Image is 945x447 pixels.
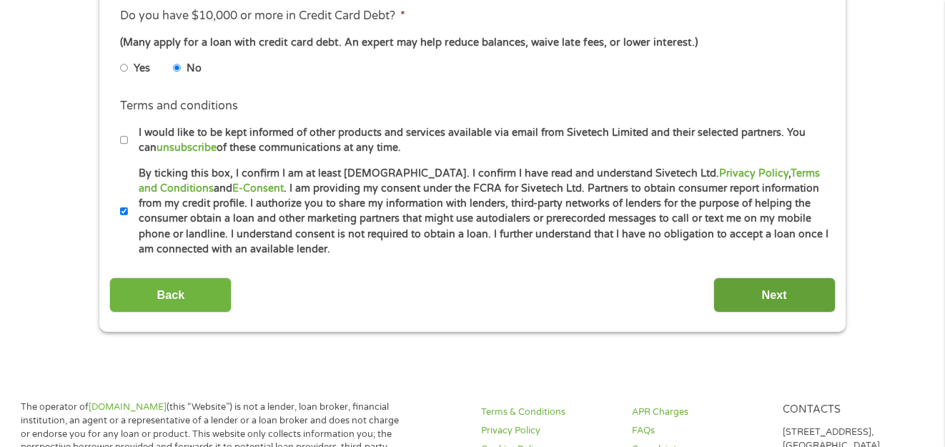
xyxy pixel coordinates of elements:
label: No [187,61,202,77]
a: Terms and Conditions [139,167,820,195]
a: FAQs [632,424,765,438]
input: Back [109,277,232,313]
h4: Contacts [783,403,916,417]
input: Next [713,277,836,313]
a: Terms & Conditions [481,406,614,419]
label: Yes [134,61,150,77]
div: (Many apply for a loan with credit card debt. An expert may help reduce balances, waive late fees... [120,35,825,51]
label: I would like to be kept informed of other products and services available via email from Sivetech... [128,125,829,156]
a: unsubscribe [157,142,217,154]
a: [DOMAIN_NAME] [89,401,167,413]
label: Do you have $10,000 or more in Credit Card Debt? [120,9,405,24]
a: APR Charges [632,406,765,419]
a: Privacy Policy [719,167,788,180]
label: By ticking this box, I confirm I am at least [DEMOGRAPHIC_DATA]. I confirm I have read and unders... [128,166,829,257]
a: E-Consent [232,182,284,195]
label: Terms and conditions [120,99,238,114]
a: Privacy Policy [481,424,614,438]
